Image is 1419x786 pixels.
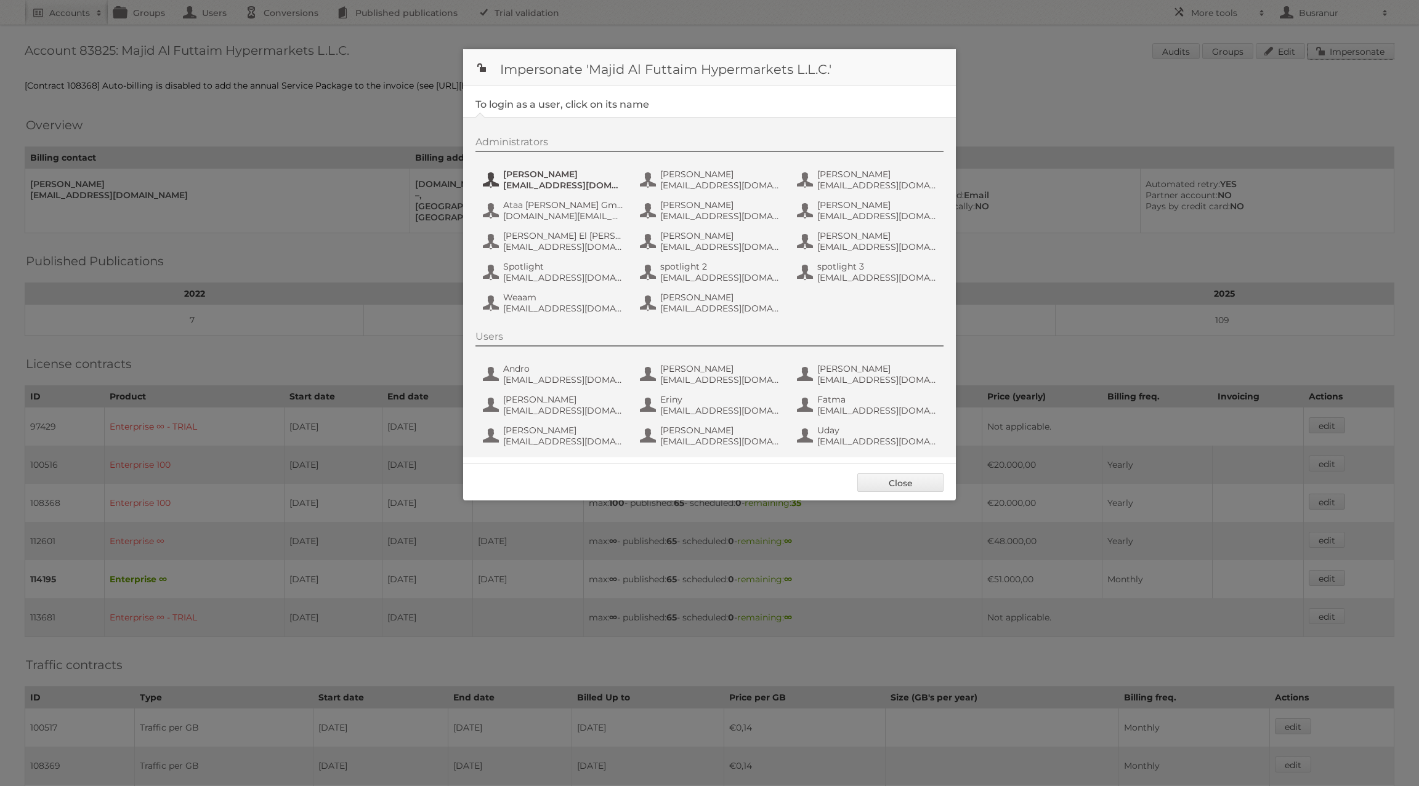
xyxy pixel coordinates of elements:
[639,393,783,417] button: Eriny [EMAIL_ADDRESS][DOMAIN_NAME]
[660,436,780,447] span: [EMAIL_ADDRESS][DOMAIN_NAME]
[660,230,780,241] span: [PERSON_NAME]
[817,425,937,436] span: Uday
[817,394,937,405] span: Fatma
[503,436,623,447] span: [EMAIL_ADDRESS][DOMAIN_NAME]
[660,169,780,180] span: [PERSON_NAME]
[660,180,780,191] span: [EMAIL_ADDRESS][DOMAIN_NAME]
[475,136,944,152] div: Administrators
[639,198,783,223] button: [PERSON_NAME] [EMAIL_ADDRESS][DOMAIN_NAME]
[817,211,937,222] span: [EMAIL_ADDRESS][DOMAIN_NAME]
[660,272,780,283] span: [EMAIL_ADDRESS][DOMAIN_NAME]
[660,303,780,314] span: [EMAIL_ADDRESS][DOMAIN_NAME]
[817,405,937,416] span: [EMAIL_ADDRESS][DOMAIN_NAME]
[796,198,940,223] button: [PERSON_NAME] [EMAIL_ADDRESS][DOMAIN_NAME]
[482,291,626,315] button: Weaam [EMAIL_ADDRESS][DOMAIN_NAME]
[660,374,780,385] span: [EMAIL_ADDRESS][DOMAIN_NAME]
[482,229,626,254] button: [PERSON_NAME] El [PERSON_NAME] [EMAIL_ADDRESS][DOMAIN_NAME]
[817,363,937,374] span: [PERSON_NAME]
[503,169,623,180] span: [PERSON_NAME]
[660,405,780,416] span: [EMAIL_ADDRESS][DOMAIN_NAME]
[639,260,783,284] button: spotlight 2 [EMAIL_ADDRESS][DOMAIN_NAME]
[503,363,623,374] span: Andro
[482,198,626,223] button: Ataa [PERSON_NAME] Gmail [DOMAIN_NAME][EMAIL_ADDRESS][DOMAIN_NAME]
[857,473,944,492] a: Close
[639,167,783,192] button: [PERSON_NAME] [EMAIL_ADDRESS][DOMAIN_NAME]
[475,331,944,347] div: Users
[817,261,937,272] span: spotlight 3
[639,229,783,254] button: [PERSON_NAME] [EMAIL_ADDRESS][DOMAIN_NAME]
[660,394,780,405] span: Eriny
[503,230,623,241] span: [PERSON_NAME] El [PERSON_NAME]
[503,425,623,436] span: [PERSON_NAME]
[503,374,623,385] span: [EMAIL_ADDRESS][DOMAIN_NAME]
[503,272,623,283] span: [EMAIL_ADDRESS][DOMAIN_NAME]
[503,303,623,314] span: [EMAIL_ADDRESS][DOMAIN_NAME]
[503,405,623,416] span: [EMAIL_ADDRESS][DOMAIN_NAME]
[796,423,940,448] button: Uday [EMAIL_ADDRESS][DOMAIN_NAME]
[796,167,940,192] button: [PERSON_NAME] [EMAIL_ADDRESS][DOMAIN_NAME]
[660,199,780,211] span: [PERSON_NAME]
[660,261,780,272] span: spotlight 2
[482,393,626,417] button: [PERSON_NAME] [EMAIL_ADDRESS][DOMAIN_NAME]
[817,180,937,191] span: [EMAIL_ADDRESS][DOMAIN_NAME]
[503,292,623,303] span: Weaam
[660,363,780,374] span: [PERSON_NAME]
[503,261,623,272] span: Spotlight
[817,374,937,385] span: [EMAIL_ADDRESS][DOMAIN_NAME]
[482,167,626,192] button: [PERSON_NAME] [EMAIL_ADDRESS][DOMAIN_NAME]
[796,229,940,254] button: [PERSON_NAME] [EMAIL_ADDRESS][DOMAIN_NAME]
[796,393,940,417] button: Fatma [EMAIL_ADDRESS][DOMAIN_NAME]
[817,199,937,211] span: [PERSON_NAME]
[796,362,940,387] button: [PERSON_NAME] [EMAIL_ADDRESS][DOMAIN_NAME]
[817,436,937,447] span: [EMAIL_ADDRESS][DOMAIN_NAME]
[463,49,956,86] h1: Impersonate 'Majid Al Futtaim Hypermarkets L.L.C.'
[817,230,937,241] span: [PERSON_NAME]
[503,199,623,211] span: Ataa [PERSON_NAME] Gmail
[796,260,940,284] button: spotlight 3 [EMAIL_ADDRESS][DOMAIN_NAME]
[817,272,937,283] span: [EMAIL_ADDRESS][DOMAIN_NAME]
[639,362,783,387] button: [PERSON_NAME] [EMAIL_ADDRESS][DOMAIN_NAME]
[660,241,780,252] span: [EMAIL_ADDRESS][DOMAIN_NAME]
[503,211,623,222] span: [DOMAIN_NAME][EMAIL_ADDRESS][DOMAIN_NAME]
[482,362,626,387] button: Andro [EMAIL_ADDRESS][DOMAIN_NAME]
[817,169,937,180] span: [PERSON_NAME]
[639,423,783,448] button: [PERSON_NAME] [EMAIL_ADDRESS][DOMAIN_NAME]
[475,98,649,110] legend: To login as a user, click on its name
[482,260,626,284] button: Spotlight [EMAIL_ADDRESS][DOMAIN_NAME]
[817,241,937,252] span: [EMAIL_ADDRESS][DOMAIN_NAME]
[660,211,780,222] span: [EMAIL_ADDRESS][DOMAIN_NAME]
[503,180,623,191] span: [EMAIL_ADDRESS][DOMAIN_NAME]
[660,425,780,436] span: [PERSON_NAME]
[482,423,626,448] button: [PERSON_NAME] [EMAIL_ADDRESS][DOMAIN_NAME]
[503,241,623,252] span: [EMAIL_ADDRESS][DOMAIN_NAME]
[660,292,780,303] span: [PERSON_NAME]
[503,394,623,405] span: [PERSON_NAME]
[639,291,783,315] button: [PERSON_NAME] [EMAIL_ADDRESS][DOMAIN_NAME]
